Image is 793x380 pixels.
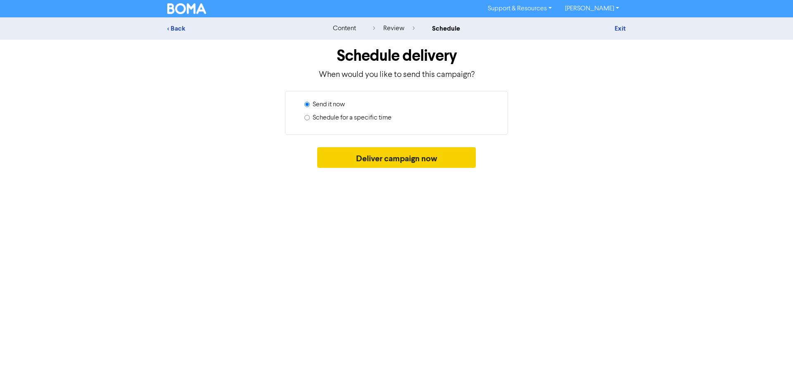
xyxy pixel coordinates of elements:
[167,24,312,33] div: < Back
[313,113,392,123] label: Schedule for a specific time
[167,69,626,81] p: When would you like to send this campaign?
[558,2,626,15] a: [PERSON_NAME]
[752,340,793,380] iframe: Chat Widget
[313,100,345,110] label: Send it now
[481,2,558,15] a: Support & Resources
[615,24,626,33] a: Exit
[317,147,476,168] button: Deliver campaign now
[432,24,460,33] div: schedule
[167,46,626,65] h1: Schedule delivery
[373,24,415,33] div: review
[167,3,206,14] img: BOMA Logo
[333,24,356,33] div: content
